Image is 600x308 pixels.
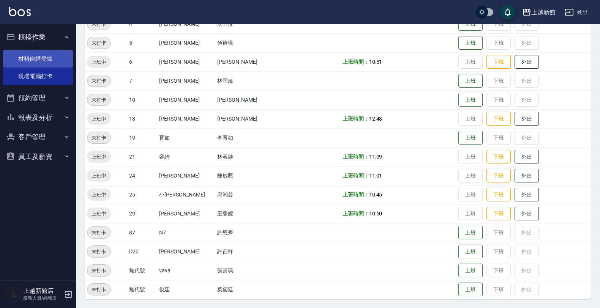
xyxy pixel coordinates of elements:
[127,71,157,90] td: 7
[87,191,111,199] span: 上班中
[215,280,283,299] td: 葉俊廷
[87,267,111,275] span: 未打卡
[157,71,215,90] td: [PERSON_NAME]
[343,173,369,179] b: 上班時間：
[531,8,556,17] div: 上越新館
[515,112,539,126] button: 外出
[3,68,73,85] a: 現場電腦打卡
[215,71,283,90] td: 林雨臻
[87,153,111,161] span: 上班中
[87,172,111,180] span: 上班中
[215,166,283,185] td: 陳敏甄
[87,134,111,142] span: 未打卡
[127,185,157,204] td: 25
[23,287,62,295] h5: 上越新館店
[157,223,215,242] td: N7
[87,229,111,237] span: 未打卡
[127,280,157,299] td: 無代號
[343,116,369,122] b: 上班時間：
[458,245,483,259] button: 上班
[127,128,157,147] td: 19
[215,52,283,71] td: [PERSON_NAME]
[458,36,483,50] button: 上班
[215,33,283,52] td: 傅旌瑛
[87,248,111,256] span: 未打卡
[215,223,283,242] td: 許恩齊
[157,52,215,71] td: [PERSON_NAME]
[215,147,283,166] td: 林容綺
[369,211,382,217] span: 10:50
[87,77,111,85] span: 未打卡
[369,59,382,65] span: 10:51
[343,192,369,198] b: 上班時間：
[3,27,73,47] button: 櫃檯作業
[9,7,31,16] img: Logo
[157,128,215,147] td: 育如
[127,109,157,128] td: 18
[458,93,483,107] button: 上班
[486,55,511,69] button: 下班
[215,204,283,223] td: 王馨妮
[215,261,283,280] td: 張嘉珮
[486,188,511,202] button: 下班
[458,74,483,88] button: 上班
[157,261,215,280] td: vava
[343,211,369,217] b: 上班時間：
[157,90,215,109] td: [PERSON_NAME]
[3,127,73,147] button: 客戶管理
[127,166,157,185] td: 24
[157,166,215,185] td: [PERSON_NAME]
[369,173,382,179] span: 11:01
[6,287,21,302] img: Person
[343,59,369,65] b: 上班時間：
[515,169,539,183] button: 外出
[486,150,511,164] button: 下班
[157,242,215,261] td: [PERSON_NAME]
[369,116,382,122] span: 12:48
[23,295,62,302] p: 服務人員/純報表
[515,188,539,202] button: 外出
[458,226,483,240] button: 上班
[157,109,215,128] td: [PERSON_NAME]
[157,147,215,166] td: 容綺
[486,112,511,126] button: 下班
[3,147,73,167] button: 員工及薪資
[343,154,369,160] b: 上班時間：
[3,50,73,68] a: 材料自購登錄
[127,52,157,71] td: 6
[458,131,483,145] button: 上班
[562,5,591,19] button: 登出
[127,33,157,52] td: 5
[127,242,157,261] td: D20
[515,207,539,221] button: 外出
[486,169,511,183] button: 下班
[157,204,215,223] td: [PERSON_NAME]
[157,33,215,52] td: [PERSON_NAME]
[215,128,283,147] td: 李育如
[458,283,483,297] button: 上班
[87,96,111,104] span: 未打卡
[87,58,111,66] span: 上班中
[515,55,539,69] button: 外出
[515,150,539,164] button: 外出
[215,242,283,261] td: 許苡軒
[127,223,157,242] td: 87
[215,185,283,204] td: 邱湘芸
[127,204,157,223] td: 29
[127,147,157,166] td: 21
[215,90,283,109] td: [PERSON_NAME]
[3,108,73,127] button: 報表及分析
[500,5,515,20] button: save
[369,192,382,198] span: 10:45
[3,88,73,108] button: 預約管理
[157,185,215,204] td: 小[PERSON_NAME]
[157,280,215,299] td: 俊廷
[87,115,111,123] span: 上班中
[127,261,157,280] td: 無代號
[127,90,157,109] td: 10
[458,264,483,278] button: 上班
[87,210,111,218] span: 上班中
[369,154,382,160] span: 11:09
[87,39,111,47] span: 未打卡
[519,5,559,20] button: 上越新館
